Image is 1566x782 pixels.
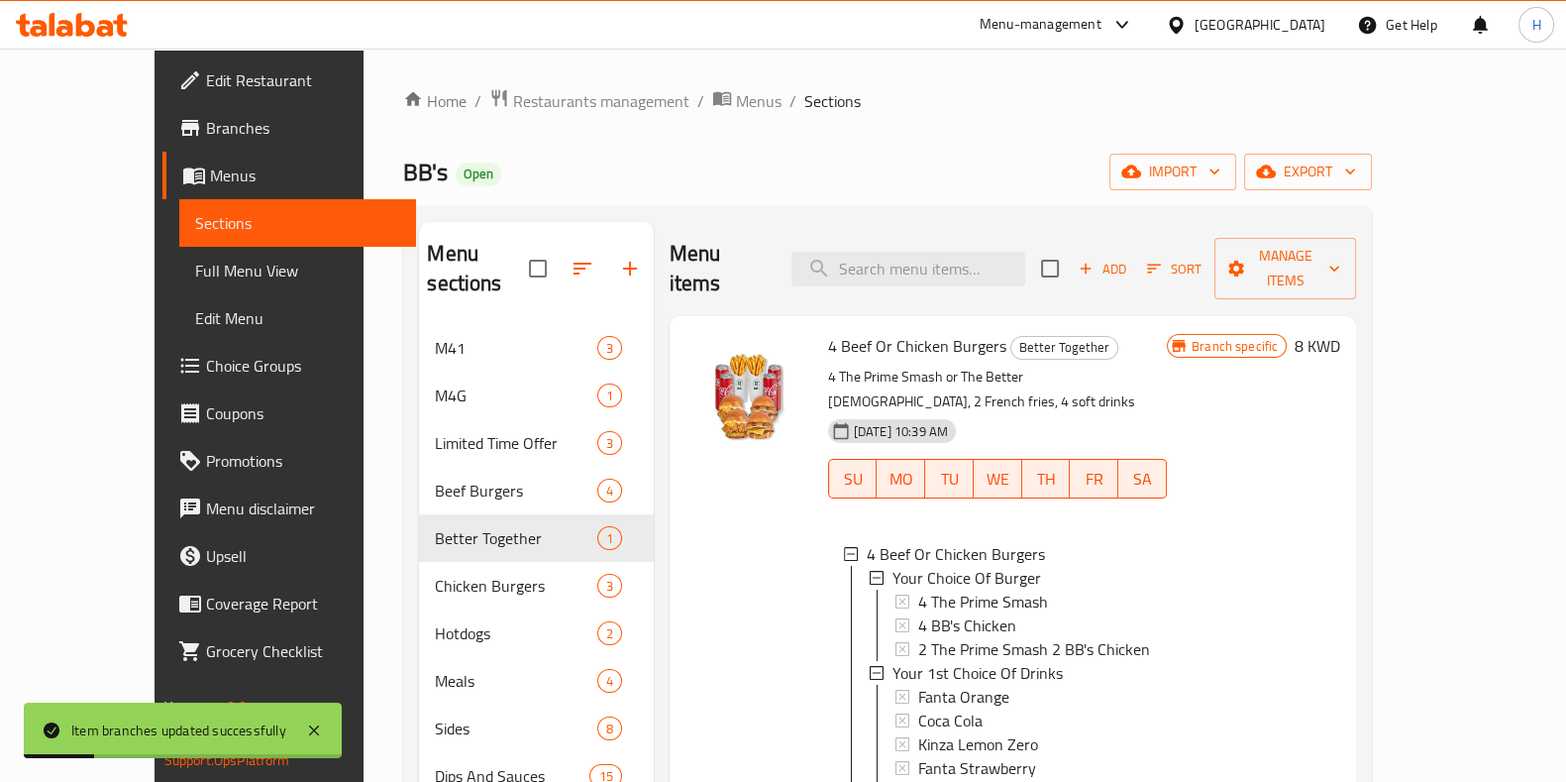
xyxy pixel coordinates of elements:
div: Chicken Burgers3 [419,562,653,610]
span: M41 [435,336,596,360]
span: Open [456,166,501,182]
button: MO [877,459,925,499]
span: 1 [598,529,621,548]
span: Sort [1147,258,1201,280]
button: import [1109,154,1236,190]
span: 3 [598,434,621,453]
span: SA [1126,465,1159,494]
img: 4 Beef Or Chicken Burgers [685,332,812,459]
button: Manage items [1214,238,1357,299]
div: items [597,384,622,407]
a: Promotions [162,437,416,485]
button: SU [828,459,878,499]
span: Upsell [206,544,400,568]
span: Promotions [206,449,400,473]
div: [GEOGRAPHIC_DATA] [1195,14,1325,36]
nav: breadcrumb [403,88,1372,114]
span: 3 [598,339,621,358]
span: Edit Menu [195,306,400,330]
button: FR [1070,459,1118,499]
span: Branches [206,116,400,140]
div: Chicken Burgers [435,574,596,598]
a: Support.OpsPlatform [164,747,290,773]
button: SA [1118,459,1167,499]
span: 4 The Prime Smash [918,590,1048,614]
h2: Menu items [670,239,768,298]
span: Select section [1029,248,1071,289]
span: 4 [598,672,621,691]
span: Coca Cola [918,709,983,732]
span: Kinza Lemon Zero [918,732,1038,756]
div: Limited Time Offer3 [419,419,653,467]
h6: 8 KWD [1295,332,1340,360]
p: 4 The Prime Smash or The Better [DEMOGRAPHIC_DATA], 2 French fries, 4 soft drinks [828,365,1167,414]
span: 8 [598,720,621,738]
span: Better Together [1011,336,1117,359]
span: Sides [435,717,596,740]
div: Better Together1 [419,514,653,562]
span: export [1260,160,1356,184]
span: M4G [435,384,596,407]
button: TH [1022,459,1071,499]
div: Menu-management [980,13,1101,37]
a: Edit Restaurant [162,56,416,104]
span: 2 [598,624,621,643]
span: Select all sections [517,248,559,289]
li: / [474,89,481,113]
div: Sides8 [419,705,653,752]
li: / [789,89,796,113]
div: Meals4 [419,657,653,705]
span: Menus [736,89,782,113]
a: Choice Groups [162,342,416,390]
span: Coupons [206,401,400,425]
a: Branches [162,104,416,152]
span: 1.0.0 [216,694,247,720]
span: 4 Beef Or Chicken Burgers [828,331,1006,361]
button: Add [1071,254,1134,284]
span: Version: [164,694,213,720]
span: Edit Restaurant [206,68,400,92]
a: Menus [712,88,782,114]
h2: Menu sections [427,239,528,298]
a: Menu disclaimer [162,485,416,532]
a: Grocery Checklist [162,627,416,675]
a: Edit Menu [179,294,416,342]
span: Your Choice Of Burger [892,566,1041,590]
button: Sort [1142,254,1206,284]
span: Limited Time Offer [435,431,596,455]
span: Hotdogs [435,621,596,645]
span: SU [837,465,870,494]
span: Sort sections [559,245,606,292]
input: search [791,252,1025,286]
span: Add item [1071,254,1134,284]
span: Beef Burgers [435,479,596,503]
span: Grocery Checklist [206,639,400,663]
span: 1 [598,387,621,405]
button: export [1244,154,1372,190]
div: items [597,669,622,693]
a: Home [403,89,467,113]
span: MO [885,465,917,494]
span: FR [1078,465,1110,494]
span: 4 [598,482,621,501]
button: WE [974,459,1022,499]
span: Restaurants management [513,89,689,113]
li: / [697,89,704,113]
span: Sort items [1134,254,1214,284]
div: items [597,717,622,740]
span: Better Together [435,526,596,550]
div: Open [456,163,501,186]
span: 4 Beef Or Chicken Burgers [867,542,1045,566]
div: items [597,574,622,598]
a: Full Menu View [179,247,416,294]
span: [DATE] 10:39 AM [846,422,956,441]
span: Add [1076,258,1129,280]
button: TU [925,459,974,499]
span: Menus [210,164,400,187]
